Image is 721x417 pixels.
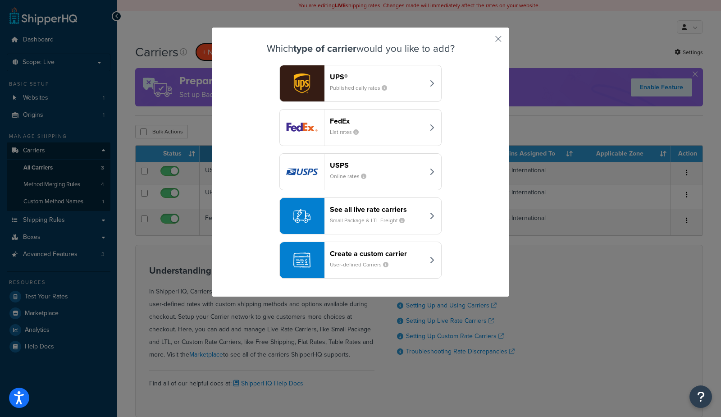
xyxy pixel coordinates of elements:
button: See all live rate carriersSmall Package & LTL Freight [279,197,442,234]
small: Published daily rates [330,84,394,92]
img: ups logo [280,65,324,101]
small: List rates [330,128,366,136]
button: Create a custom carrierUser-defined Carriers [279,242,442,279]
header: Create a custom carrier [330,249,424,258]
small: Small Package & LTL Freight [330,216,412,225]
button: Open Resource Center [689,385,712,408]
header: FedEx [330,117,424,125]
strong: type of carrier [293,41,356,56]
img: usps logo [280,154,324,190]
header: See all live rate carriers [330,205,424,214]
button: fedEx logoFedExList rates [279,109,442,146]
header: UPS® [330,73,424,81]
img: icon-carrier-liverate-becf4550.svg [293,207,310,225]
img: fedEx logo [280,110,324,146]
h3: Which would you like to add? [235,43,486,54]
button: ups logoUPS®Published daily rates [279,65,442,102]
small: Online rates [330,172,374,180]
img: icon-carrier-custom-c93b8a24.svg [293,252,310,269]
button: usps logoUSPSOnline rates [279,153,442,190]
small: User-defined Carriers [330,261,396,269]
header: USPS [330,161,424,170]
